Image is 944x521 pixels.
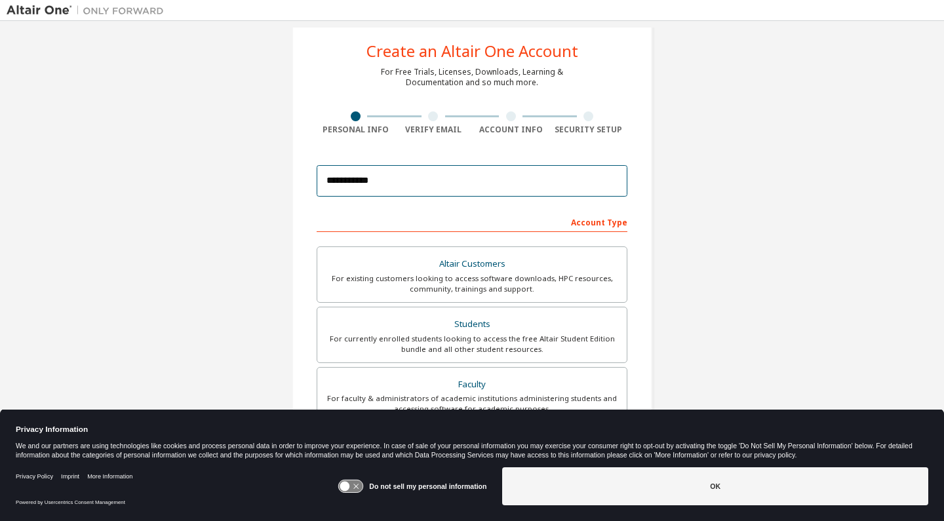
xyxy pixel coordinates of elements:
[325,315,619,334] div: Students
[366,43,578,59] div: Create an Altair One Account
[317,211,627,232] div: Account Type
[317,125,395,135] div: Personal Info
[325,255,619,273] div: Altair Customers
[472,125,550,135] div: Account Info
[325,393,619,414] div: For faculty & administrators of academic institutions administering students and accessing softwa...
[395,125,473,135] div: Verify Email
[325,334,619,355] div: For currently enrolled students looking to access the free Altair Student Edition bundle and all ...
[325,376,619,394] div: Faculty
[550,125,628,135] div: Security Setup
[381,67,563,88] div: For Free Trials, Licenses, Downloads, Learning & Documentation and so much more.
[325,273,619,294] div: For existing customers looking to access software downloads, HPC resources, community, trainings ...
[7,4,170,17] img: Altair One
